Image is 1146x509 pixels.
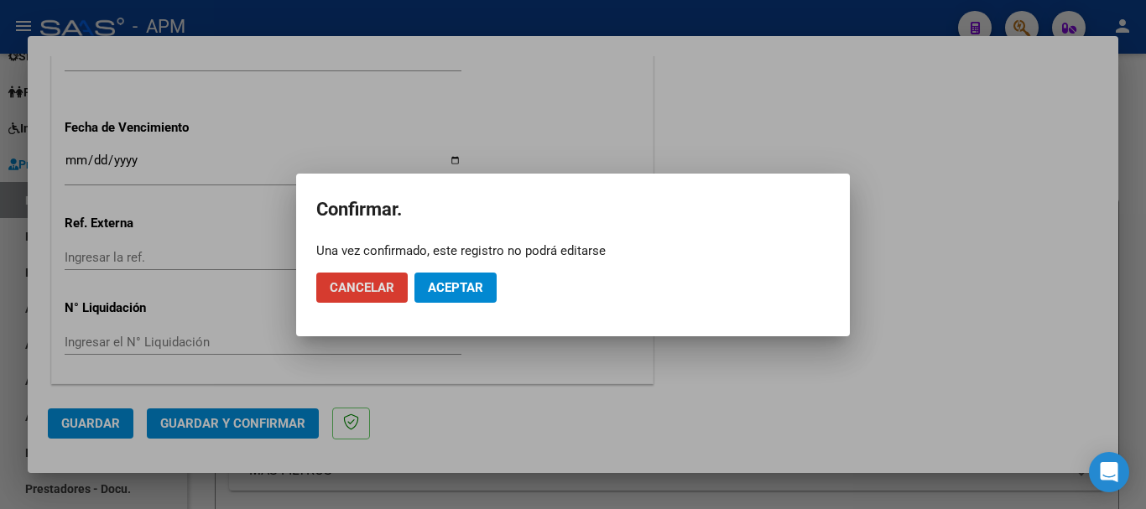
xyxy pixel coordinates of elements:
[316,194,830,226] h2: Confirmar.
[414,273,497,303] button: Aceptar
[1089,452,1129,492] div: Open Intercom Messenger
[316,273,408,303] button: Cancelar
[428,280,483,295] span: Aceptar
[330,280,394,295] span: Cancelar
[316,242,830,259] div: Una vez confirmado, este registro no podrá editarse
